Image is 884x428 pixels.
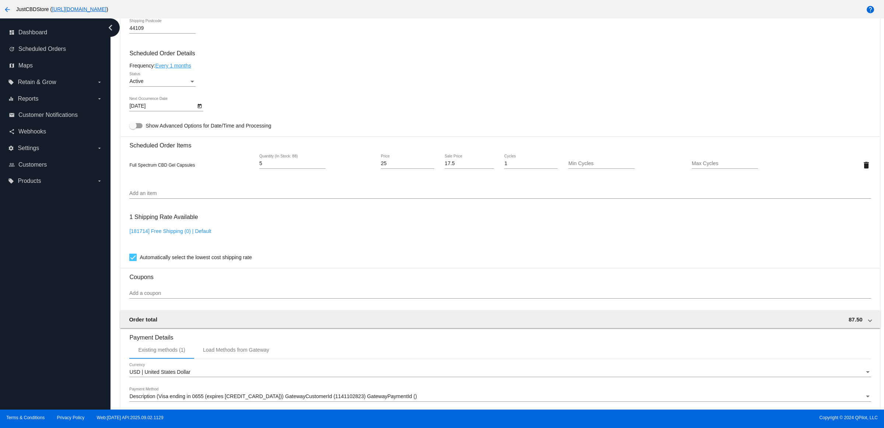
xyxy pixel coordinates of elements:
span: Dashboard [18,29,47,36]
a: Every 1 months [155,63,191,69]
span: Customers [18,161,47,168]
a: [URL][DOMAIN_NAME] [52,6,106,12]
i: local_offer [8,79,14,85]
span: Settings [18,145,39,152]
mat-icon: delete [862,161,871,170]
input: Cycles [504,161,558,167]
input: Shipping Postcode [129,25,196,31]
i: arrow_drop_down [97,178,102,184]
input: Add a coupon [129,290,871,296]
input: Price [381,161,434,167]
mat-icon: arrow_back [3,5,12,14]
span: Products [18,178,41,184]
input: Quantity (In Stock: 88) [259,161,326,167]
span: Description (Visa ending in 0655 (expires [CREDIT_CARD_DATA])) GatewayCustomerId (1141102823) Gat... [129,393,417,399]
i: dashboard [9,29,15,35]
mat-icon: help [866,5,875,14]
a: update Scheduled Orders [9,43,102,55]
a: people_outline Customers [9,159,102,171]
input: Next Occurrence Date [129,103,196,109]
h3: Payment Details [129,328,871,341]
i: arrow_drop_down [97,145,102,151]
span: Scheduled Orders [18,46,66,52]
span: Show Advanced Options for Date/Time and Processing [145,122,271,129]
a: Privacy Policy [57,415,85,420]
a: dashboard Dashboard [9,27,102,38]
i: chevron_left [105,22,116,34]
i: people_outline [9,162,15,168]
mat-select: Status [129,79,196,84]
a: map Maps [9,60,102,72]
button: Open calendar [196,102,203,109]
i: email [9,112,15,118]
div: Existing methods (1) [138,347,185,353]
a: Web:[DATE] API:2025.09.02.1129 [97,415,164,420]
mat-expansion-panel-header: Order total 87.50 [120,310,880,328]
i: map [9,63,15,69]
i: arrow_drop_down [97,79,102,85]
input: Max Cycles [692,161,758,167]
span: Reports [18,95,38,102]
i: arrow_drop_down [97,96,102,102]
span: Full Spectrum CBD Gel Capsules [129,163,195,168]
i: local_offer [8,178,14,184]
h3: Scheduled Order Items [129,136,871,149]
a: [181714] Free Shipping (0) | Default [129,228,211,234]
span: 87.50 [849,316,863,323]
div: Frequency: [129,63,871,69]
span: Maps [18,62,33,69]
span: Active [129,78,143,84]
input: Add an item [129,191,871,196]
i: settings [8,145,14,151]
span: JustCBDStore ( ) [16,6,108,12]
span: Copyright © 2024 QPilot, LLC [448,415,878,420]
input: Sale Price [445,161,494,167]
span: Order total [129,316,157,323]
h3: 1 Shipping Rate Available [129,209,198,225]
a: Terms & Conditions [6,415,45,420]
a: email Customer Notifications [9,109,102,121]
i: share [9,129,15,135]
div: Load Methods from Gateway [203,347,269,353]
h3: Scheduled Order Details [129,50,871,57]
h3: Coupons [129,268,871,281]
span: Retain & Grow [18,79,56,86]
mat-select: Payment Method [129,394,871,400]
i: update [9,46,15,52]
span: Webhooks [18,128,46,135]
i: equalizer [8,96,14,102]
a: share Webhooks [9,126,102,138]
input: Min Cycles [568,161,635,167]
span: Customer Notifications [18,112,78,118]
span: Automatically select the lowest cost shipping rate [140,253,252,262]
mat-select: Currency [129,369,871,375]
span: USD | United States Dollar [129,369,190,375]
